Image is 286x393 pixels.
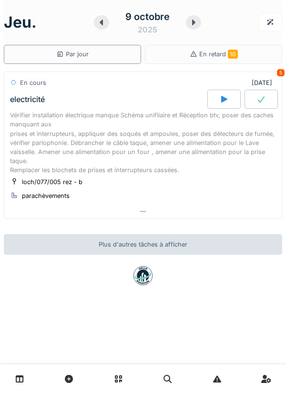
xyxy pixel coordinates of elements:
div: 9 octobre [125,10,170,24]
div: 5 [277,69,285,76]
div: parachèvements [22,191,70,200]
div: electricité [10,95,45,104]
div: Plus d'autres tâches à afficher [4,234,282,255]
div: Par jour [56,50,89,59]
div: [DATE] [252,78,276,87]
div: loch/077/005 rez - b [22,177,82,186]
h1: jeu. [4,13,37,31]
span: 10 [228,50,238,59]
div: En cours [20,78,46,87]
span: En retard [199,51,238,58]
img: badge-BVDL4wpA.svg [133,266,153,285]
div: Vérifier installation électrique manque Schéma unifilaire et Réception btv, poser des caches manq... [10,111,276,175]
div: 2025 [138,24,157,35]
